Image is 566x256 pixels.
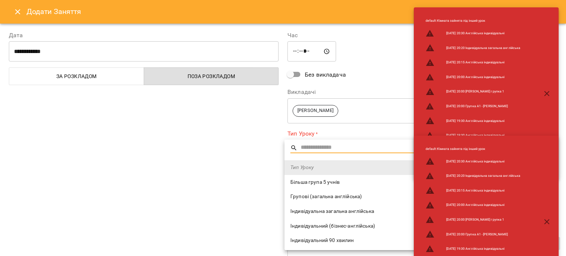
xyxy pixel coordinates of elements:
li: [DATE] 19:30 Англійська індивідуальні [420,113,532,128]
span: Групові (загальна англійська) [290,193,545,200]
li: default : Кімната зайнята під інший урок [420,15,532,26]
li: [DATE] 20:00 Англійська індивідуальні [420,70,532,85]
span: Індивідуальний (бізнес-англійська) [290,222,545,230]
li: [DATE] 20:30 Англійська індивідуальні [420,26,532,41]
li: [DATE] 20:00 [PERSON_NAME] групка 1 [420,84,532,99]
li: [DATE] 20:00 Групка А1 - [PERSON_NAME] [420,99,532,114]
li: [DATE] 20:15 Англійська індивідуальні [420,55,532,70]
span: Індивідуальний 90 хвилин [290,237,545,244]
li: [DATE] 20:15 Англійська індивідуальні [420,183,532,198]
span: Індивідуальна загальна англійська [290,208,545,215]
li: [DATE] 20:30 Англійська індивідуальні [420,154,532,169]
li: default : Кімната зайнята під інший урок [420,144,532,154]
li: [DATE] 20:20 Індивідуальна загальна англійська [420,41,532,55]
span: Більша група 5 учнів [290,179,545,186]
li: [DATE] 19:30 Англійська індивідуальні [420,128,532,143]
li: [DATE] 20:00 [PERSON_NAME] групка 1 [420,213,532,227]
li: [DATE] 20:00 Групка А1 - [PERSON_NAME] [420,227,532,242]
span: Тип Уроку [290,164,545,171]
li: [DATE] 20:00 Англійська індивідуальні [420,198,532,213]
li: [DATE] 20:20 Індивідуальна загальна англійська [420,169,532,183]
